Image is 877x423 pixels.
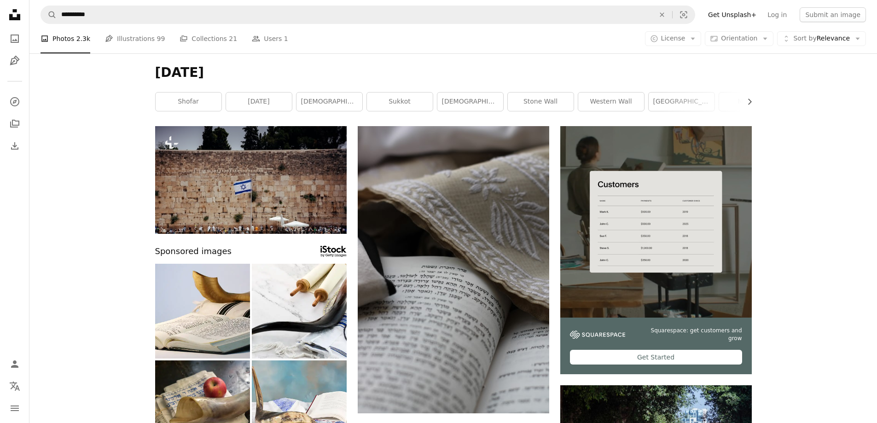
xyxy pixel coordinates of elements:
[6,399,24,417] button: Menu
[6,52,24,70] a: Illustrations
[508,93,574,111] a: stone wall
[762,7,792,22] a: Log in
[560,126,752,374] a: Squarespace: get customers and growGet Started
[721,35,757,42] span: Orientation
[156,93,221,111] a: shofar
[800,7,866,22] button: Submit an image
[645,31,702,46] button: License
[367,93,433,111] a: sukkot
[155,264,250,359] img: Rosh Hashana and Yom Kippur series
[358,265,549,273] a: a close up of an open book on a bed
[358,126,549,413] img: a close up of an open book on a bed
[636,327,742,342] span: Squarespace: get customers and grow
[560,126,752,318] img: file-1747939376688-baf9a4a454ffimage
[252,264,347,359] img: Yom kippur concept. Tallit, Thorah and Shofar jewish religious symbols
[673,6,695,23] button: Visual search
[661,35,685,42] span: License
[6,137,24,155] a: Download History
[437,93,503,111] a: [DEMOGRAPHIC_DATA]
[705,31,773,46] button: Orientation
[6,377,24,395] button: Language
[296,93,362,111] a: [DEMOGRAPHIC_DATA]
[777,31,866,46] button: Sort byRelevance
[284,34,288,44] span: 1
[741,93,752,111] button: scroll list to the right
[252,24,288,53] a: Users 1
[719,93,785,111] a: menorah
[155,175,347,184] a: A view of western wall surrounded by people in Jerusalem
[652,6,672,23] button: Clear
[155,245,232,258] span: Sponsored images
[180,24,237,53] a: Collections 21
[649,93,714,111] a: [GEOGRAPHIC_DATA]
[155,126,347,234] img: A view of western wall surrounded by people in Jerusalem
[41,6,57,23] button: Search Unsplash
[157,34,165,44] span: 99
[578,93,644,111] a: western wall
[155,64,752,81] h1: [DATE]
[6,93,24,111] a: Explore
[229,34,237,44] span: 21
[570,330,625,339] img: file-1747939142011-51e5cc87e3c9
[6,29,24,48] a: Photos
[570,350,742,365] div: Get Started
[6,115,24,133] a: Collections
[41,6,695,24] form: Find visuals sitewide
[793,34,850,43] span: Relevance
[226,93,292,111] a: [DATE]
[6,355,24,373] a: Log in / Sign up
[105,24,165,53] a: Illustrations 99
[703,7,762,22] a: Get Unsplash+
[793,35,816,42] span: Sort by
